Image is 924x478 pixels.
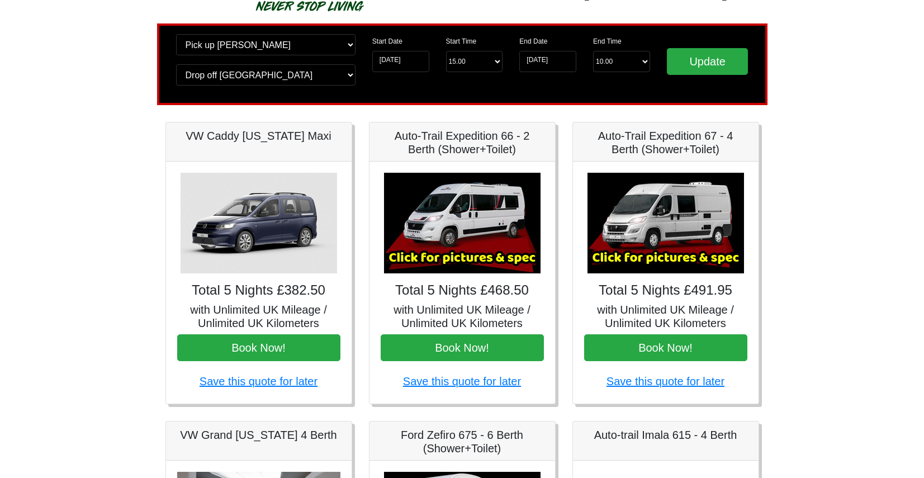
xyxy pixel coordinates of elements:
[372,36,402,46] label: Start Date
[584,428,747,442] h5: Auto-trail Imala 615 - 4 Berth
[181,173,337,273] img: VW Caddy California Maxi
[177,303,340,330] h5: with Unlimited UK Mileage / Unlimited UK Kilometers
[372,51,429,72] input: Start Date
[587,173,744,273] img: Auto-Trail Expedition 67 - 4 Berth (Shower+Toilet)
[584,334,747,361] button: Book Now!
[381,129,544,156] h5: Auto-Trail Expedition 66 - 2 Berth (Shower+Toilet)
[381,334,544,361] button: Book Now!
[384,173,541,273] img: Auto-Trail Expedition 66 - 2 Berth (Shower+Toilet)
[177,334,340,361] button: Book Now!
[177,129,340,143] h5: VW Caddy [US_STATE] Maxi
[667,48,748,75] input: Update
[200,375,318,387] a: Save this quote for later
[519,51,576,72] input: Return Date
[606,375,724,387] a: Save this quote for later
[446,36,477,46] label: Start Time
[381,303,544,330] h5: with Unlimited UK Mileage / Unlimited UK Kilometers
[381,428,544,455] h5: Ford Zefiro 675 - 6 Berth (Shower+Toilet)
[177,428,340,442] h5: VW Grand [US_STATE] 4 Berth
[381,282,544,299] h4: Total 5 Nights £468.50
[584,303,747,330] h5: with Unlimited UK Mileage / Unlimited UK Kilometers
[177,282,340,299] h4: Total 5 Nights £382.50
[593,36,622,46] label: End Time
[519,36,547,46] label: End Date
[584,129,747,156] h5: Auto-Trail Expedition 67 - 4 Berth (Shower+Toilet)
[403,375,521,387] a: Save this quote for later
[584,282,747,299] h4: Total 5 Nights £491.95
